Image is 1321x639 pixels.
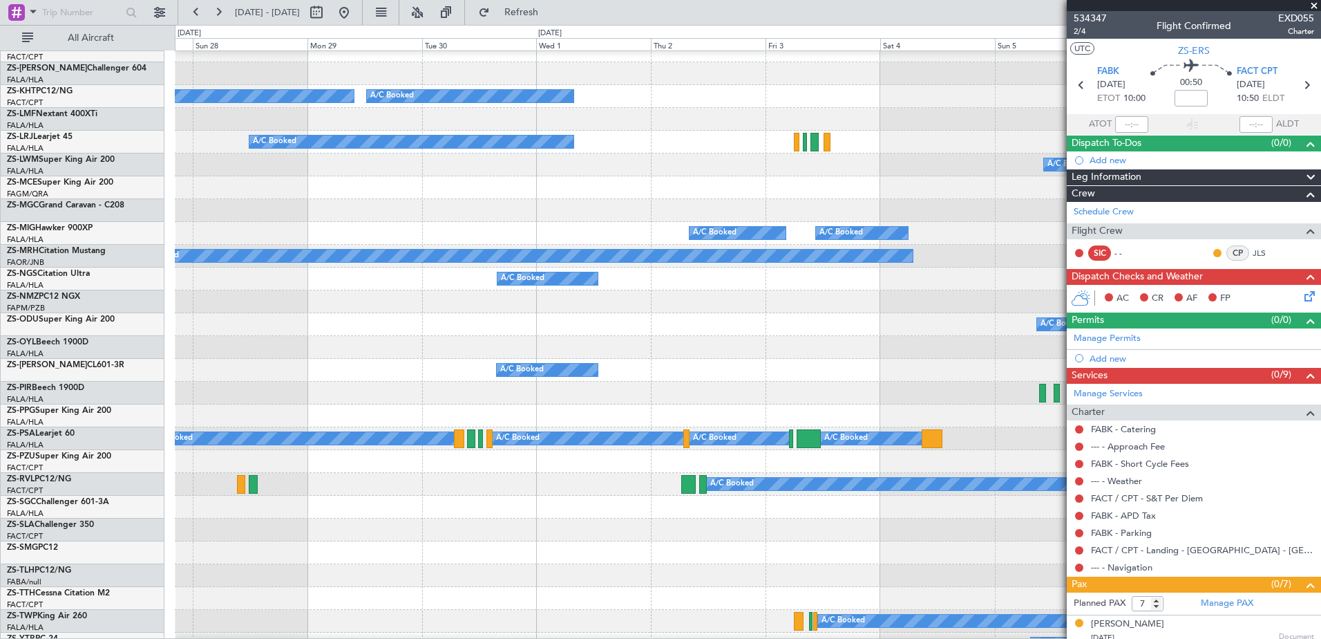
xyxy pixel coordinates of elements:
a: FACT/CPT [7,463,43,473]
a: ZS-LRJLearjet 45 [7,133,73,141]
a: ZS-LWMSuper King Air 200 [7,156,115,164]
span: Pax [1072,577,1087,593]
div: Sat 4 [880,38,995,50]
span: ZS-SGC [7,498,36,506]
span: (0/9) [1271,367,1291,382]
div: - - [1114,247,1146,259]
a: ZS-MGCGrand Caravan - C208 [7,201,124,210]
div: A/C Booked [501,268,544,289]
input: Trip Number [42,2,122,23]
a: FABA/null [7,577,41,587]
label: Planned PAX [1074,597,1125,611]
span: ZS-SMG [7,544,38,552]
a: FALA/HLA [7,394,44,405]
div: SIC [1088,246,1111,261]
span: Services [1072,368,1108,384]
span: [DATE] [1097,78,1125,92]
a: FALA/HLA [7,417,44,427]
div: A/C Booked [253,131,296,152]
span: ZS-ERS [1178,44,1210,58]
span: 10:50 [1237,92,1259,106]
a: FABK - Catering [1091,423,1156,435]
span: AF [1186,292,1197,306]
div: [DATE] [178,28,201,39]
a: --- - Navigation [1091,562,1152,573]
a: ZS-TLHPC12/NG [7,566,71,575]
a: FALA/HLA [7,234,44,245]
div: Tue 30 [422,38,537,50]
a: FACT/CPT [7,485,43,496]
a: FALA/HLA [7,143,44,154]
span: ZS-MIG [7,224,35,232]
span: ZS-PPG [7,407,35,415]
a: FALA/HLA [7,166,44,176]
a: FAGM/QRA [7,189,48,199]
div: CP [1226,246,1249,261]
a: ZS-LMFNextant 400XTi [7,110,97,118]
span: ZS-ODU [7,315,39,324]
div: Add new [1090,154,1314,166]
a: FACT / CPT - S&T Per Diem [1091,492,1203,504]
a: FALA/HLA [7,508,44,519]
span: ZS-TLH [7,566,35,575]
a: FAPM/PZB [7,303,45,313]
div: Wed 1 [536,38,651,50]
a: ZS-MCESuper King Air 200 [7,178,113,187]
a: FALA/HLA [7,349,44,359]
button: All Aircraft [15,27,150,49]
div: [PERSON_NAME] [1091,618,1164,631]
a: ZS-[PERSON_NAME]Challenger 604 [7,64,146,73]
div: [DATE] [538,28,562,39]
div: A/C Booked [819,223,863,243]
span: Charter [1072,405,1105,420]
a: ZS-SMGPC12 [7,544,58,552]
span: ALDT [1276,118,1299,131]
span: ELDT [1262,92,1284,106]
span: ZS-MCE [7,178,37,187]
span: ZS-NMZ [7,293,39,301]
span: ZS-TWP [7,612,37,620]
a: ZS-[PERSON_NAME]CL601-3R [7,361,124,369]
a: ZS-PPGSuper King Air 200 [7,407,111,415]
span: Refresh [493,8,551,17]
span: Crew [1072,186,1095,202]
span: FP [1220,292,1230,306]
span: (0/0) [1271,136,1291,150]
a: --- - Approach Fee [1091,441,1165,452]
span: ZS-LWM [7,156,39,164]
a: FALA/HLA [7,75,44,85]
span: EXD055 [1278,11,1314,26]
span: ATOT [1089,118,1112,131]
div: Thu 2 [651,38,766,50]
div: A/C Booked [1047,154,1091,175]
a: FACT / CPT - Landing - [GEOGRAPHIC_DATA] - [GEOGRAPHIC_DATA] International FACT / CPT [1091,544,1314,556]
input: --:-- [1115,116,1148,133]
a: FAOR/JNB [7,257,44,268]
div: A/C Booked [824,428,868,449]
a: --- - Weather [1091,475,1142,487]
span: (0/0) [1271,313,1291,327]
div: A/C Booked [496,428,540,449]
span: All Aircraft [36,33,146,43]
div: A/C Booked [500,360,544,380]
a: ZS-NMZPC12 NGX [7,293,80,301]
span: 10:00 [1123,92,1146,106]
span: Dispatch Checks and Weather [1072,269,1203,285]
a: FACT/CPT [7,531,43,541]
span: FABK [1097,65,1119,79]
a: Manage Permits [1074,332,1141,346]
a: ZS-KHTPC12/NG [7,87,73,95]
span: 00:50 [1180,76,1202,90]
a: ZS-NGSCitation Ultra [7,270,90,278]
div: Fri 3 [766,38,880,50]
span: Flight Crew [1072,223,1123,239]
span: ZS-RVL [7,475,35,483]
a: FABK - Short Cycle Fees [1091,458,1189,470]
a: FALA/HLA [7,440,44,450]
div: A/C Booked [693,223,736,243]
a: FALA/HLA [7,280,44,290]
a: FALA/HLA [7,622,44,633]
a: FACT/CPT [7,98,43,108]
span: CR [1152,292,1163,306]
a: Manage Services [1074,387,1143,401]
